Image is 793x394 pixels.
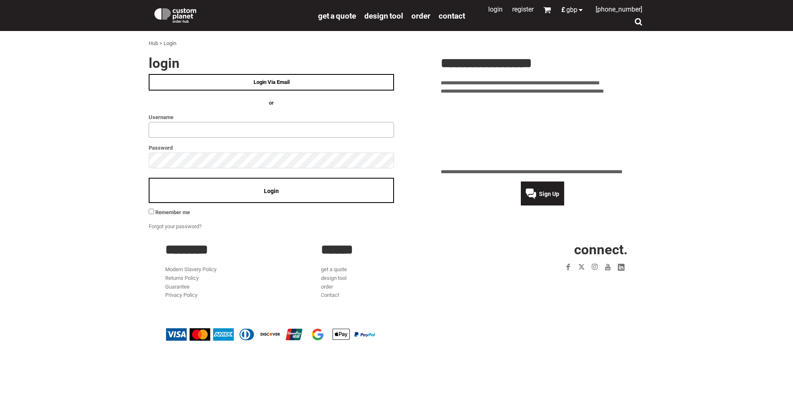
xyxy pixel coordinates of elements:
img: PayPal [354,332,375,337]
span: [PHONE_NUMBER] [596,5,642,13]
span: Login [264,188,279,194]
a: order [411,11,430,20]
iframe: Customer reviews powered by Trustpilot [514,279,628,289]
img: Google Pay [307,328,328,341]
img: Mastercard [190,328,210,341]
span: Login Via Email [254,79,290,85]
a: Custom Planet [149,2,314,27]
h2: CONNECT. [477,243,628,256]
input: Remember me [149,209,154,214]
a: design tool [364,11,403,20]
label: Password [149,143,394,153]
span: £ [561,7,566,13]
a: get a quote [321,266,347,272]
img: American Express [213,328,234,341]
a: Login Via Email [149,74,394,91]
a: Register [512,5,534,13]
div: > [159,39,162,48]
h4: OR [149,99,394,107]
a: Login [488,5,503,13]
a: design tool [321,275,347,281]
iframe: Customer reviews powered by Trustpilot [441,101,644,163]
img: China UnionPay [284,328,304,341]
span: order [411,11,430,21]
h2: Login [149,56,394,70]
div: Login [164,39,176,48]
span: GBP [566,7,577,13]
a: Returns Policy [165,275,199,281]
a: order [321,284,333,290]
a: Hub [149,40,158,46]
a: Privacy Policy [165,292,197,298]
a: get a quote [318,11,356,20]
img: Custom Planet [153,6,198,23]
span: Contact [439,11,465,21]
span: Remember me [155,209,190,215]
label: Username [149,112,394,122]
a: Forgot your password? [149,223,202,229]
span: design tool [364,11,403,21]
img: Diners Club [237,328,257,341]
img: Apple Pay [331,328,351,341]
a: Guarantee [165,284,190,290]
span: get a quote [318,11,356,21]
span: Sign Up [539,191,559,197]
a: Modern Slavery Policy [165,266,216,272]
img: Discover [260,328,281,341]
img: Visa [166,328,187,341]
a: Contact [439,11,465,20]
a: Contact [321,292,339,298]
